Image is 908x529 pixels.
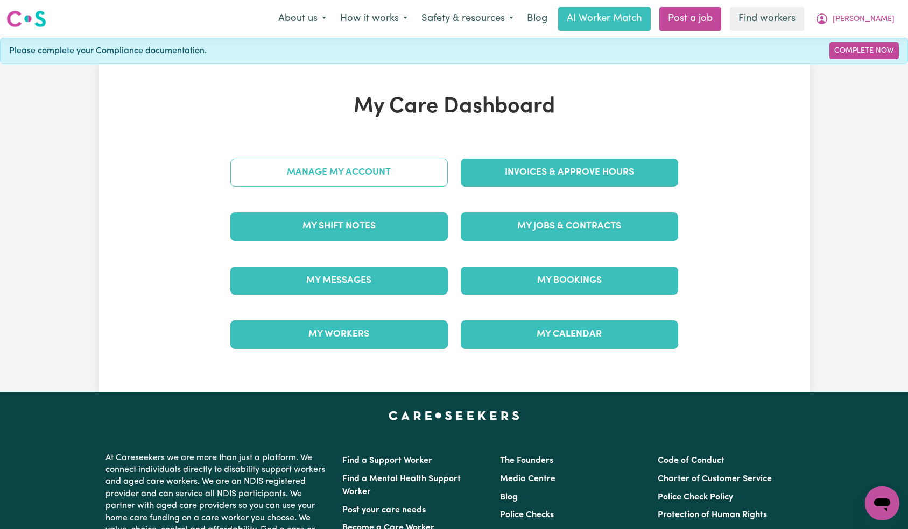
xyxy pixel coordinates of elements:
a: Find workers [730,7,804,31]
a: My Workers [230,320,448,348]
a: Blog [520,7,554,31]
a: Code of Conduct [658,456,724,465]
a: The Founders [500,456,553,465]
a: My Shift Notes [230,212,448,240]
a: Careseekers home page [389,411,519,420]
a: My Jobs & Contracts [461,212,678,240]
a: Media Centre [500,475,555,483]
a: My Calendar [461,320,678,348]
a: My Messages [230,267,448,295]
a: My Bookings [461,267,678,295]
iframe: Button to launch messaging window [865,486,899,520]
a: Manage My Account [230,159,448,187]
button: About us [271,8,333,30]
a: Police Check Policy [658,493,733,502]
a: Blog [500,493,518,502]
a: AI Worker Match [558,7,651,31]
a: Post a job [659,7,721,31]
a: Complete Now [829,42,899,59]
h1: My Care Dashboard [224,94,685,120]
button: How it works [333,8,414,30]
a: Invoices & Approve Hours [461,159,678,187]
a: Police Checks [500,511,554,519]
a: Protection of Human Rights [658,511,767,519]
a: Careseekers logo [6,6,46,31]
span: Please complete your Compliance documentation. [9,45,207,58]
a: Find a Support Worker [342,456,432,465]
button: Safety & resources [414,8,520,30]
img: Careseekers logo [6,9,46,28]
a: Find a Mental Health Support Worker [342,475,461,496]
span: [PERSON_NAME] [833,13,895,25]
a: Post your care needs [342,506,426,514]
a: Charter of Customer Service [658,475,772,483]
button: My Account [808,8,902,30]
